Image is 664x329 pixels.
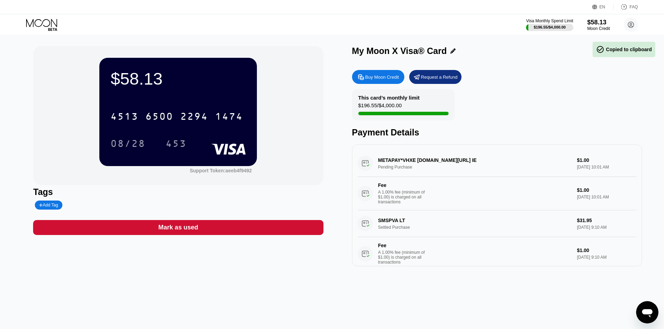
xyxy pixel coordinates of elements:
div: 453 [166,139,186,150]
div: Support Token: aeeb4f9492 [190,168,252,173]
div: $58.13 [587,19,610,26]
div: $196.55 / $4,000.00 [358,102,402,112]
div: Add Tag [35,201,62,210]
div: EN [600,5,605,9]
div: 4513650022941474 [106,108,247,125]
div: $58.13 [110,69,246,88]
div: 1474 [215,112,243,123]
div: 4513 [110,112,138,123]
div: A 1.00% fee (minimum of $1.00) is charged on all transactions [378,190,430,204]
div: 6500 [145,112,173,123]
div: $196.55 / $4,000.00 [534,25,566,29]
iframe: Button to launch messaging window [636,301,658,323]
div: Visa Monthly Spend Limit$196.55/$4,000.00 [526,18,573,31]
div: This card’s monthly limit [358,95,420,101]
div: 08/28 [105,135,151,152]
div: [DATE] 9:10 AM [577,255,636,260]
div: Mark as used [33,220,323,235]
div: EN [592,3,613,10]
div: Support Token:aeeb4f9492 [190,168,252,173]
div: Add Tag [39,203,58,207]
div: Moon Credit [587,26,610,31]
div: 08/28 [110,139,145,150]
div: Request a Refund [421,74,458,80]
div: 453 [160,135,192,152]
div: Copied to clipboard [596,45,652,54]
div: $58.13Moon Credit [587,19,610,31]
div: A 1.00% fee (minimum of $1.00) is charged on all transactions [378,250,430,265]
div: Fee [378,182,427,188]
div: Buy Moon Credit [365,74,399,80]
div: 2294 [180,112,208,123]
div: Mark as used [158,224,198,232]
div: [DATE] 10:01 AM [577,195,636,199]
div: Payment Details [352,127,642,138]
div: FeeA 1.00% fee (minimum of $1.00) is charged on all transactions$1.00[DATE] 10:01 AM [358,177,636,210]
div: Buy Moon Credit [352,70,404,84]
div: Request a Refund [409,70,461,84]
div: Fee [378,243,427,248]
div: FeeA 1.00% fee (minimum of $1.00) is charged on all transactions$1.00[DATE] 9:10 AM [358,237,636,271]
div: FAQ [629,5,638,9]
div: $1.00 [577,248,636,253]
div: FAQ [613,3,638,10]
div: My Moon X Visa® Card [352,46,447,56]
div: $1.00 [577,187,636,193]
div: Tags [33,187,323,197]
div: Visa Monthly Spend Limit [526,18,573,23]
span:  [596,45,604,54]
